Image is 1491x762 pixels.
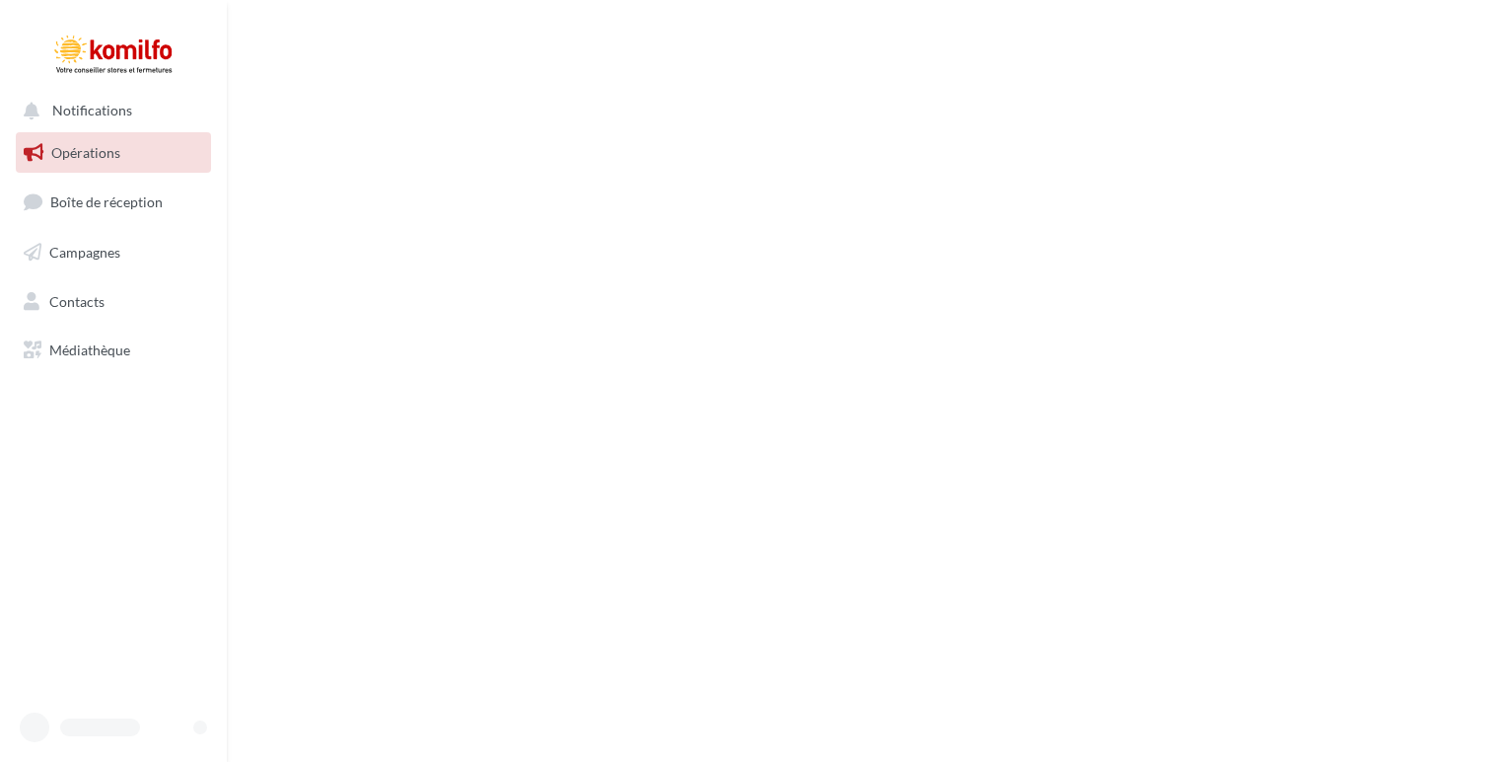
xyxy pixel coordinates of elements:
span: Médiathèque [49,342,130,358]
a: Opérations [12,132,215,174]
a: Campagnes [12,232,215,273]
span: Notifications [52,103,132,119]
span: Contacts [49,292,105,309]
a: Boîte de réception [12,181,215,223]
span: Opérations [51,144,120,161]
span: Boîte de réception [50,193,163,210]
a: Médiathèque [12,330,215,371]
a: Contacts [12,281,215,323]
span: Campagnes [49,244,120,261]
